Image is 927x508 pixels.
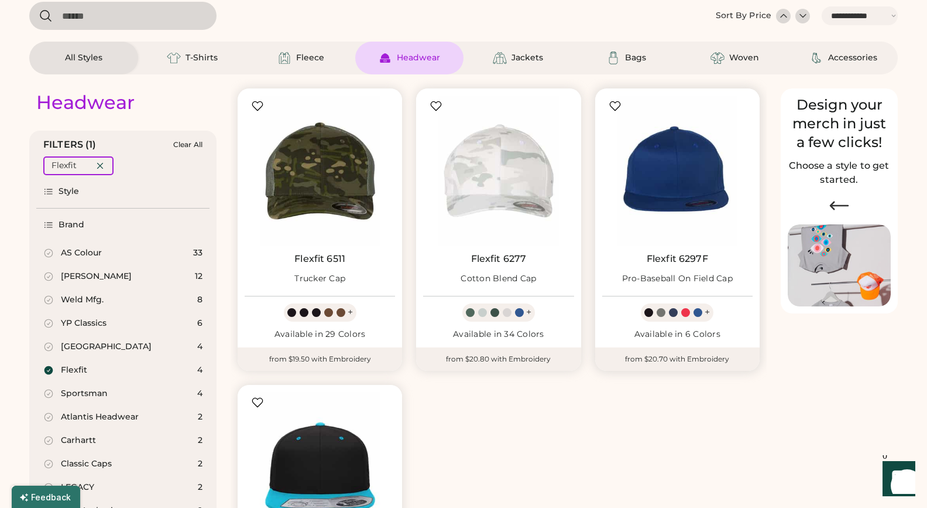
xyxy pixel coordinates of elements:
[871,455,922,506] iframe: Front Chat
[51,160,77,172] div: Flexfit
[416,347,581,371] div: from $20.80 with Embroidery
[245,329,395,340] div: Available in 29 Colors
[197,364,202,376] div: 4
[43,138,97,152] div: FILTERS (1)
[606,51,620,65] img: Bags Icon
[59,219,85,231] div: Brand
[197,388,202,400] div: 4
[197,294,202,306] div: 8
[277,51,291,65] img: Fleece Icon
[602,329,753,340] div: Available in 6 Colors
[198,458,202,470] div: 2
[602,96,753,246] img: Flexfit 6297F Pro-Baseball On Field Cap
[705,306,710,319] div: +
[788,96,891,152] div: Design your merch in just a few clicks!
[809,51,823,65] img: Accessories Icon
[61,341,152,353] div: [GEOGRAPHIC_DATA]
[461,273,536,285] div: Cotton Blend Cap
[294,273,345,285] div: Trucker Cap
[193,247,202,259] div: 33
[61,435,96,446] div: Carhartt
[197,318,202,329] div: 6
[729,52,759,64] div: Woven
[423,96,574,246] img: Flexfit 6277 Cotton Blend Cap
[595,347,760,371] div: from $20.70 with Embroidery
[36,91,135,114] div: Headwear
[378,51,392,65] img: Headwear Icon
[61,411,139,423] div: Atlantis Headwear
[423,329,574,340] div: Available in 34 Colors
[167,51,181,65] img: T-Shirts Icon
[198,482,202,493] div: 2
[526,306,531,319] div: +
[647,253,708,265] a: Flexfit 6297F
[493,51,507,65] img: Jackets Icon
[348,306,353,319] div: +
[710,51,725,65] img: Woven Icon
[622,273,733,285] div: Pro-Baseball On Field Cap
[238,347,402,371] div: from $19.50 with Embroidery
[61,388,108,400] div: Sportsman
[788,224,891,307] img: Image of Lisa Congdon Eye Print on T-Shirt and Hat
[61,482,94,493] div: LEGACY
[511,52,543,64] div: Jackets
[61,294,104,306] div: Weld Mfg.
[59,186,80,197] div: Style
[296,52,324,64] div: Fleece
[788,159,891,187] h2: Choose a style to get started.
[245,96,395,246] img: Flexfit 6511 Trucker Cap
[197,341,202,353] div: 4
[61,247,102,259] div: AS Colour
[397,52,440,64] div: Headwear
[828,52,877,64] div: Accessories
[294,253,345,265] a: Flexfit 6511
[198,411,202,423] div: 2
[471,253,527,265] a: Flexfit 6277
[65,52,102,64] div: All Styles
[61,318,107,329] div: YP Classics
[198,435,202,446] div: 2
[61,364,87,376] div: Flexfit
[625,52,646,64] div: Bags
[61,271,132,282] div: [PERSON_NAME]
[716,10,771,22] div: Sort By Price
[173,141,202,149] div: Clear All
[61,458,112,470] div: Classic Caps
[195,271,202,282] div: 12
[186,52,218,64] div: T-Shirts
